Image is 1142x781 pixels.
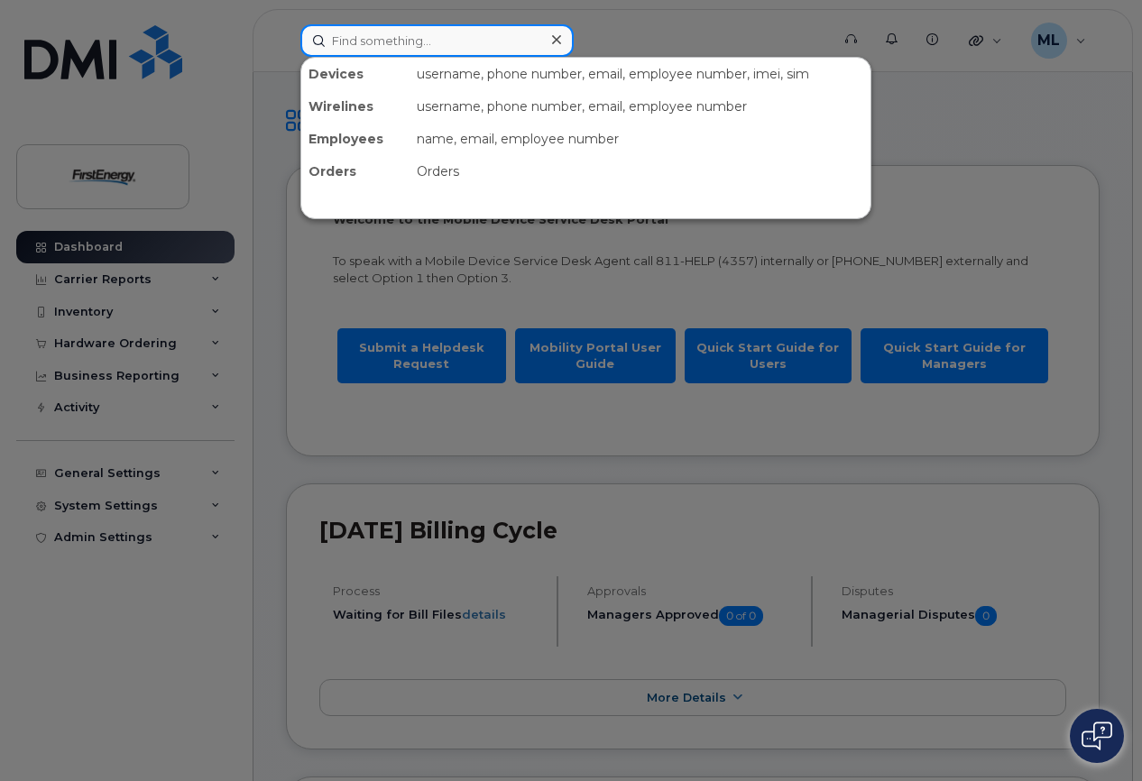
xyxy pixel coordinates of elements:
[301,58,410,90] div: Devices
[410,90,870,123] div: username, phone number, email, employee number
[410,123,870,155] div: name, email, employee number
[1082,721,1112,750] img: Open chat
[301,90,410,123] div: Wirelines
[410,58,870,90] div: username, phone number, email, employee number, imei, sim
[301,155,410,188] div: Orders
[301,123,410,155] div: Employees
[410,155,870,188] div: Orders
